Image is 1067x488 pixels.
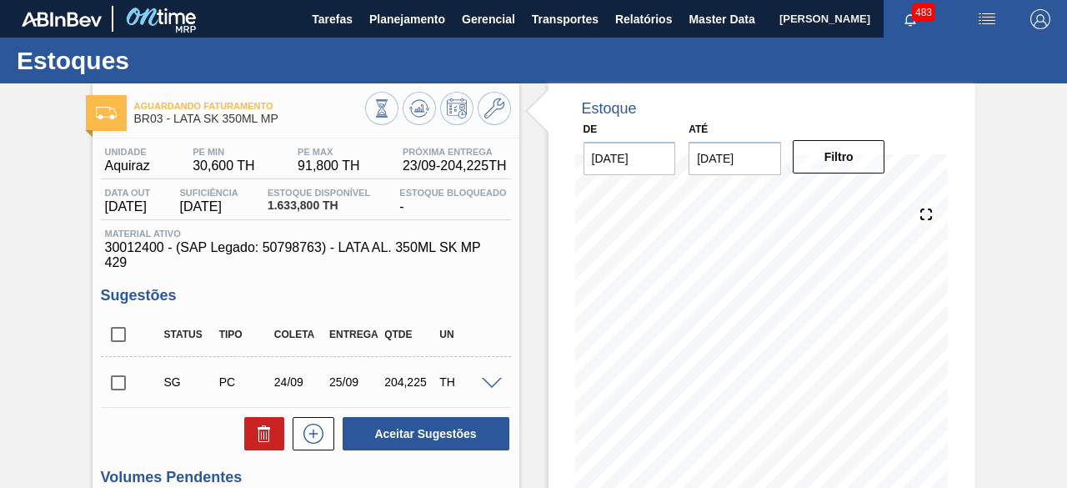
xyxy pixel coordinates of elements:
[689,142,781,175] input: dd/mm/yyyy
[440,92,473,125] button: Programar Estoque
[343,417,509,450] button: Aceitar Sugestões
[395,188,510,214] div: -
[380,375,438,389] div: 204,225
[582,100,637,118] div: Estoque
[193,158,254,174] span: 30,600 TH
[462,9,515,29] span: Gerencial
[270,375,328,389] div: 24/09/2025
[478,92,511,125] button: Ir ao Master Data / Geral
[532,9,599,29] span: Transportes
[17,51,313,70] h1: Estoques
[912,3,935,22] span: 483
[22,12,102,27] img: TNhmsLtSVTkK8tSr43FrP2fwEKptu5GPRR3wAAAABJRU5ErkJggg==
[96,107,117,119] img: Ícone
[584,142,676,175] input: dd/mm/yyyy
[298,158,359,174] span: 91,800 TH
[399,188,506,198] span: Estoque Bloqueado
[193,147,254,157] span: PE MIN
[105,188,151,198] span: Data out
[689,9,754,29] span: Master Data
[179,199,238,214] span: [DATE]
[215,375,273,389] div: Pedido de Compra
[105,158,150,174] span: Aquiraz
[380,329,438,340] div: Qtde
[403,92,436,125] button: Atualizar Gráfico
[236,417,284,450] div: Excluir Sugestões
[615,9,672,29] span: Relatórios
[215,329,273,340] div: Tipo
[105,199,151,214] span: [DATE]
[160,329,218,340] div: Status
[435,329,493,340] div: UN
[325,329,383,340] div: Entrega
[884,8,937,31] button: Notificações
[1030,9,1050,29] img: Logout
[134,113,365,125] span: BR03 - LATA SK 350ML MP
[584,123,598,135] label: De
[101,287,511,304] h3: Sugestões
[403,158,507,174] span: 23/09 - 204,225 TH
[403,147,507,157] span: Próxima Entrega
[105,147,150,157] span: Unidade
[325,375,383,389] div: 25/09/2025
[134,101,365,111] span: Aguardando Faturamento
[365,92,398,125] button: Visão Geral dos Estoques
[312,9,353,29] span: Tarefas
[105,240,507,270] span: 30012400 - (SAP Legado: 50798763) - LATA AL. 350ML SK MP 429
[689,123,708,135] label: Até
[793,140,885,174] button: Filtro
[160,375,218,389] div: Sugestão Criada
[369,9,445,29] span: Planejamento
[977,9,997,29] img: userActions
[270,329,328,340] div: Coleta
[105,229,507,239] span: Material ativo
[435,375,493,389] div: TH
[284,417,334,450] div: Nova sugestão
[101,469,511,486] h3: Volumes Pendentes
[179,188,238,198] span: Suficiência
[268,188,370,198] span: Estoque Disponível
[268,199,370,212] span: 1.633,800 TH
[334,415,511,452] div: Aceitar Sugestões
[298,147,359,157] span: PE MAX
